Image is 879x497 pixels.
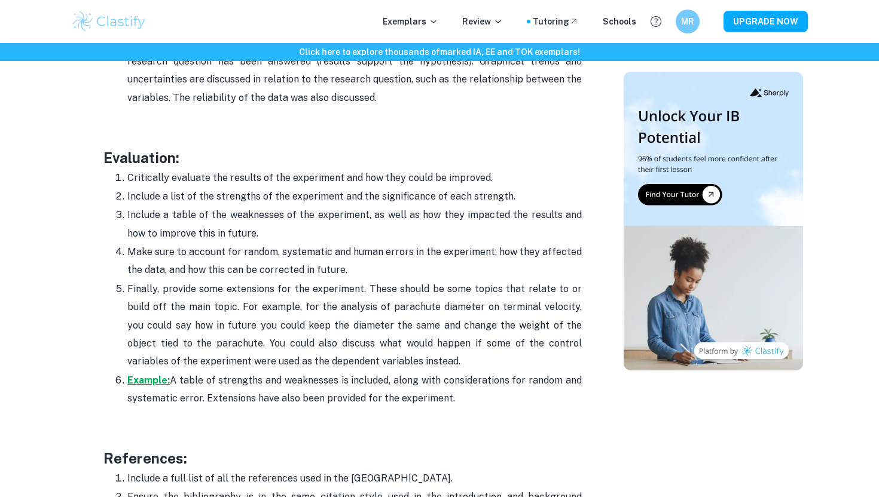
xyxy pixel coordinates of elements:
a: Tutoring [533,15,579,28]
p: Include a list of the strengths of the experiment and the significance of each strength. [127,188,582,205]
button: Help and Feedback [646,11,666,32]
button: MR [676,10,700,33]
span: The conclusion clearly re-states the aim of the essay, as well as a statement to which the resear... [127,38,582,103]
p: Include a full list of all the references used in the [GEOGRAPHIC_DATA]. [127,470,582,487]
p: Exemplars [383,15,438,28]
p: Include a table of the weaknesses of the experiment, as well as how they impacted the results and... [127,206,582,243]
h6: Click here to explore thousands of marked IA, EE and TOK exemplars ! [2,45,877,59]
img: Thumbnail [624,72,803,370]
h6: MR [681,15,695,28]
button: UPGRADE NOW [724,11,808,32]
p: Make sure to account for random, systematic and human errors in the experiment, how they affected... [127,243,582,280]
a: Example: [127,375,170,386]
p: Critically evaluate the results of the experiment and how they could be improved. [127,169,582,187]
h3: References: [103,447,582,469]
a: Schools [603,15,636,28]
p: Finally, provide some extensions for the experiment. These should be some topics that relate to o... [127,280,582,371]
span: Evaluation: [103,149,179,166]
p: A table of strengths and weaknesses is included, along with considerations for random and systema... [127,372,582,408]
p: Review [462,15,503,28]
img: Clastify logo [71,10,147,33]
